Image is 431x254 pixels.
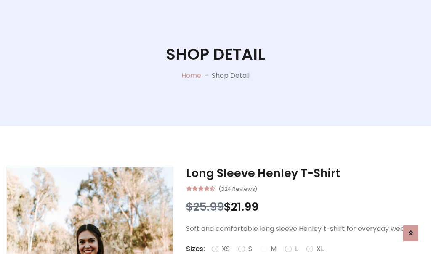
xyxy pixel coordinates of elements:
p: Soft and comfortable long sleeve Henley t-shirt for everyday wear. [186,224,425,234]
p: - [201,71,212,81]
span: $25.99 [186,199,224,214]
label: XS [222,244,230,254]
label: XL [317,244,324,254]
label: M [271,244,277,254]
label: S [248,244,252,254]
a: Home [181,71,201,80]
small: (324 Reviews) [218,183,257,193]
p: Sizes: [186,244,205,254]
span: 21.99 [231,199,258,214]
h3: Long Sleeve Henley T-Shirt [186,167,425,180]
label: L [295,244,298,254]
h3: $ [186,200,425,214]
p: Shop Detail [212,71,250,81]
h1: Shop Detail [166,45,265,64]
